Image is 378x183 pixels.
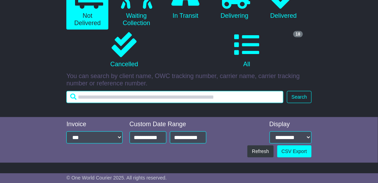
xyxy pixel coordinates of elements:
[66,175,167,181] span: © One World Courier 2025. All rights reserved.
[293,31,303,37] span: 18
[66,121,122,128] div: Invoice
[287,91,311,103] button: Search
[66,73,311,87] p: You can search by client name, OWC tracking number, carrier name, carrier tracking number or refe...
[277,145,312,158] a: CSV Export
[270,121,312,128] div: Display
[66,30,182,71] a: Cancelled
[189,30,305,71] a: 18 All
[247,145,273,158] button: Refresh
[130,121,207,128] div: Custom Date Range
